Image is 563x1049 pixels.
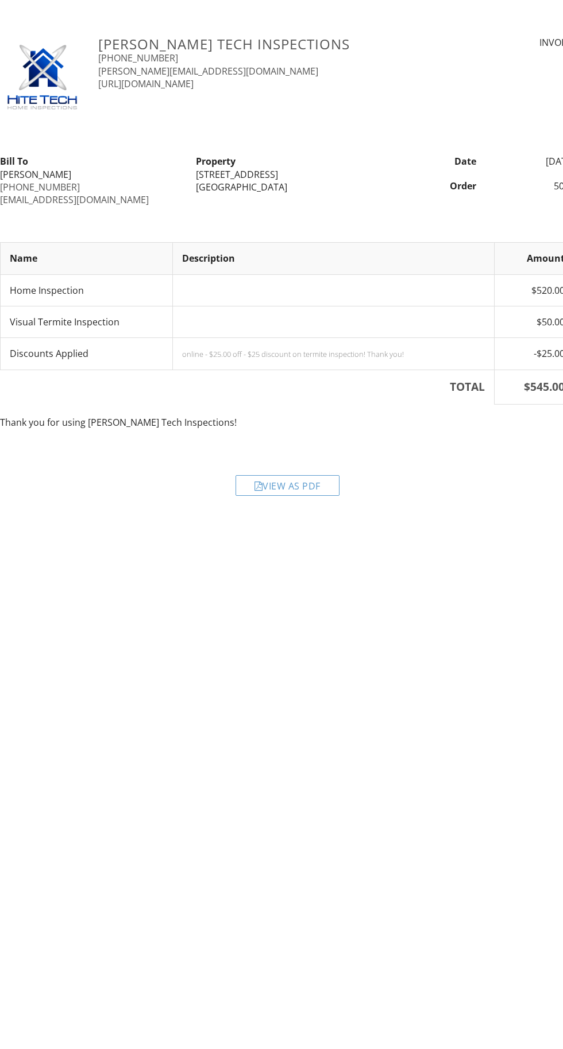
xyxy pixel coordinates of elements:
div: Order [385,180,484,192]
a: View as PDF [236,483,340,495]
a: [URL][DOMAIN_NAME] [98,77,194,90]
th: Name [1,243,173,274]
td: Discounts Applied [1,338,173,370]
h3: [PERSON_NAME] Tech Inspections [98,36,427,52]
th: Description [172,243,494,274]
strong: Property [196,155,236,168]
div: online - $25.00 off - $25 discount on termite inspection! Thank you! [182,349,485,359]
div: Date [385,155,484,168]
a: [PHONE_NUMBER] [98,52,178,64]
div: [GEOGRAPHIC_DATA] [196,181,378,193]
div: View as PDF [236,475,340,496]
td: Home Inspection [1,274,173,306]
div: [STREET_ADDRESS] [196,168,378,181]
a: [PERSON_NAME][EMAIL_ADDRESS][DOMAIN_NAME] [98,65,318,77]
th: TOTAL [1,370,495,404]
td: Visual Termite Inspection [1,306,173,338]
